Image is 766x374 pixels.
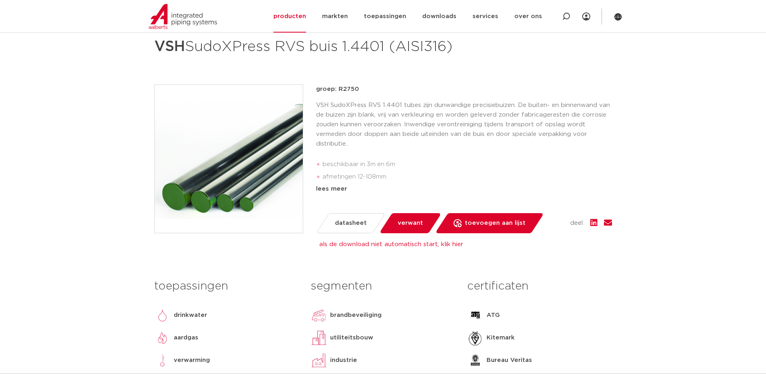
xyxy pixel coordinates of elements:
[335,217,367,230] span: datasheet
[311,278,455,294] h3: segmenten
[487,310,500,320] p: ATG
[311,307,327,323] img: brandbeveiliging
[154,35,456,59] h1: SudoXPress RVS buis 1.4401 (AISI316)
[467,307,483,323] img: ATG
[311,352,327,368] img: industrie
[322,171,612,183] li: afmetingen 12-108mm
[154,330,170,346] img: aardgas
[316,84,612,94] p: groep: R2750
[311,330,327,346] img: utiliteitsbouw
[467,352,483,368] img: Bureau Veritas
[155,85,303,233] img: Product Image for VSH SudoXPress RVS buis 1.4401 (AISI316)
[154,39,185,54] strong: VSH
[319,241,463,247] a: als de download niet automatisch start, klik hier
[316,184,612,194] div: lees meer
[154,307,170,323] img: drinkwater
[330,333,373,343] p: utiliteitsbouw
[330,310,382,320] p: brandbeveiliging
[487,333,515,343] p: Kitemark
[154,352,170,368] img: verwarming
[316,101,612,149] p: VSH SudoXPress RVS 1.4401 tubes zijn dunwandige precisiebuizen. De buiten- en binnenwand van de b...
[398,217,423,230] span: verwant
[154,278,299,294] h3: toepassingen
[322,158,612,171] li: beschikbaar in 3m en 6m
[379,213,441,233] a: verwant
[487,356,532,365] p: Bureau Veritas
[467,330,483,346] img: Kitemark
[174,356,210,365] p: verwarming
[570,218,584,228] span: deel:
[465,217,526,230] span: toevoegen aan lijst
[467,278,612,294] h3: certificaten
[174,333,198,343] p: aardgas
[330,356,357,365] p: industrie
[316,213,385,233] a: datasheet
[174,310,207,320] p: drinkwater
